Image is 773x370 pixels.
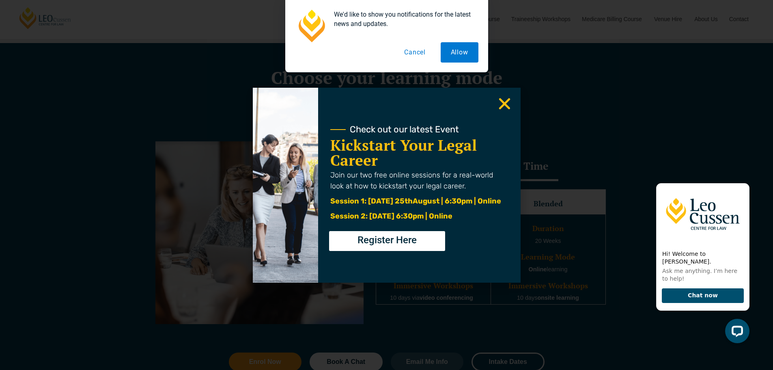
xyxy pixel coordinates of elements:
[405,197,413,206] span: th
[330,197,405,206] span: Session 1: [DATE] 25
[350,125,459,134] span: Check out our latest Event
[441,42,478,63] button: Allow
[329,231,445,251] a: Register Here
[357,235,417,245] span: Register Here
[295,10,327,42] img: notification icon
[497,96,512,112] a: Close
[330,212,452,221] span: Session 2: [DATE] 6:30pm | Online
[330,171,493,190] span: Join our two free online sessions for a real-world look at how to kickstart your legal career.
[394,42,436,63] button: Cancel
[327,10,478,28] div: We'd like to show you notifications for the latest news and updates.
[650,176,753,350] iframe: LiveChat chat widget
[330,135,477,170] a: Kickstart Your Legal Career
[413,197,501,206] span: August | 6:30pm | Online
